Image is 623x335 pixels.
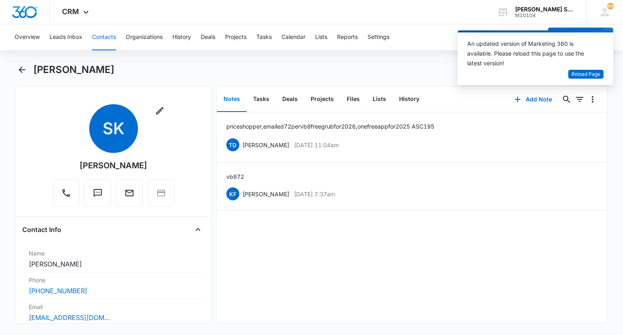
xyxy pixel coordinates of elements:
button: Overview [15,24,40,50]
div: account name [515,6,574,13]
a: [PHONE_NUMBER] [29,286,87,296]
button: Search... [560,93,573,106]
p: [DATE] 11:04am [294,141,339,149]
button: Add Note [506,90,560,109]
a: [EMAIL_ADDRESS][DOMAIN_NAME] [29,313,110,322]
button: Files [340,87,366,112]
span: TD [226,138,239,151]
h4: Contact Info [22,225,61,234]
div: Name[PERSON_NAME] [22,246,204,273]
label: Name [29,249,198,258]
p: price shopper, emailed 72 per vb 8 free grub for 2026, one free app for 2025 ASC 195 [226,122,434,131]
dd: [PERSON_NAME] [29,259,198,269]
span: CRM [62,7,79,16]
button: Add Contact [548,28,603,47]
label: Email [29,303,198,311]
button: Text [84,180,111,206]
p: [PERSON_NAME] [243,190,289,198]
button: Overflow Menu [586,93,599,106]
button: Settings [367,24,389,50]
span: Sk [89,104,138,153]
button: Reports [337,24,358,50]
p: [DATE] 7:37am [294,190,335,198]
div: Phone[PHONE_NUMBER] [22,273,204,299]
a: Call [53,192,79,199]
button: Tasks [247,87,276,112]
div: notifications count [607,3,614,9]
label: Phone [29,276,198,284]
div: account id [515,13,574,18]
span: 56 [607,3,614,9]
span: KF [226,187,239,200]
p: vb8 72 [226,172,244,181]
a: Email [116,192,143,199]
button: Lists [366,87,393,112]
p: [PERSON_NAME] [243,141,289,149]
button: History [393,87,426,112]
h1: [PERSON_NAME] [33,64,114,76]
button: Email [116,180,143,206]
div: Email[EMAIL_ADDRESS][DOMAIN_NAME] [22,299,204,326]
button: Calendar [281,24,305,50]
button: Tasks [256,24,272,50]
button: Notes [217,87,247,112]
span: Reload Page [571,71,600,78]
a: Text [84,192,111,199]
button: Filters [573,93,586,106]
button: Close [191,223,204,236]
button: Leads Inbox [49,24,82,50]
button: Lists [315,24,327,50]
div: [PERSON_NAME] [79,159,147,172]
div: An updated version of Marketing 360 is available. Please reload this page to use the latest version! [467,39,594,68]
button: Projects [225,24,247,50]
button: Call [53,180,79,206]
button: Reload Page [568,70,604,79]
button: Deals [201,24,215,50]
button: History [172,24,191,50]
button: Organizations [126,24,163,50]
button: Contacts [92,24,116,50]
button: Back [15,63,28,76]
button: Deals [276,87,304,112]
button: Projects [304,87,340,112]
